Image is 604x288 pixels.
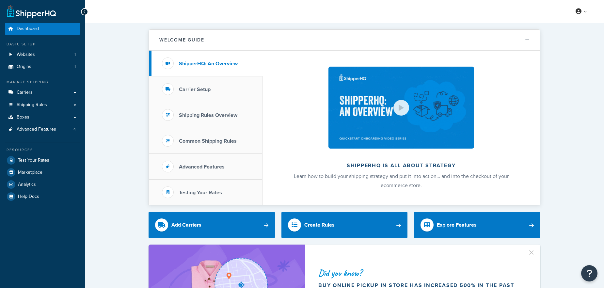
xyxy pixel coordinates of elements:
[73,127,76,132] span: 4
[5,167,80,178] a: Marketplace
[17,90,33,95] span: Carriers
[74,52,76,57] span: 1
[171,220,201,230] div: Add Carriers
[5,179,80,190] a: Analytics
[149,212,275,238] a: Add Carriers
[5,79,80,85] div: Manage Shipping
[5,111,80,123] a: Boxes
[18,158,49,163] span: Test Your Rates
[5,49,80,61] li: Websites
[159,38,204,42] h2: Welcome Guide
[17,102,47,108] span: Shipping Rules
[18,194,39,200] span: Help Docs
[294,172,509,189] span: Learn how to build your shipping strategy and put it into action… and into the checkout of your e...
[17,115,29,120] span: Boxes
[5,154,80,166] a: Test Your Rates
[179,61,238,67] h3: ShipperHQ: An Overview
[5,123,80,136] a: Advanced Features4
[18,170,42,175] span: Marketplace
[5,41,80,47] div: Basic Setup
[5,123,80,136] li: Advanced Features
[149,30,540,51] button: Welcome Guide
[5,61,80,73] li: Origins
[280,163,523,168] h2: ShipperHQ is all about strategy
[5,61,80,73] a: Origins1
[179,112,237,118] h3: Shipping Rules Overview
[5,23,80,35] a: Dashboard
[5,49,80,61] a: Websites1
[5,99,80,111] a: Shipping Rules
[179,87,211,92] h3: Carrier Setup
[17,52,35,57] span: Websites
[5,87,80,99] a: Carriers
[318,268,525,278] div: Did you know?
[437,220,477,230] div: Explore Features
[581,265,597,281] button: Open Resource Center
[179,164,225,170] h3: Advanced Features
[281,212,408,238] a: Create Rules
[304,220,335,230] div: Create Rules
[17,64,31,70] span: Origins
[17,127,56,132] span: Advanced Features
[179,138,237,144] h3: Common Shipping Rules
[179,190,222,196] h3: Testing Your Rates
[5,191,80,202] a: Help Docs
[18,182,36,187] span: Analytics
[414,212,540,238] a: Explore Features
[5,147,80,153] div: Resources
[17,26,39,32] span: Dashboard
[328,67,474,149] img: ShipperHQ is all about strategy
[74,64,76,70] span: 1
